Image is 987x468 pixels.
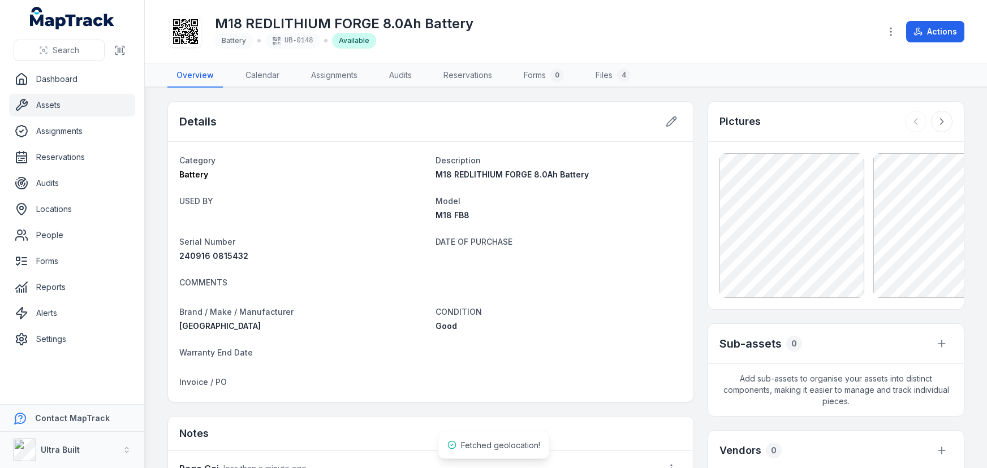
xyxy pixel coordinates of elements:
[719,336,782,352] h2: Sub-assets
[436,170,589,179] span: M18 REDLITHIUM FORGE 8.0Ah Battery
[906,21,964,42] button: Actions
[9,328,135,350] a: Settings
[179,377,227,387] span: Invoice / PO
[461,440,540,450] span: Fetched geolocation!
[179,307,294,317] span: Brand / Make / Manufacturer
[179,196,213,206] span: USED BY
[179,321,261,331] span: [GEOGRAPHIC_DATA]
[9,94,135,116] a: Assets
[550,68,564,82] div: 0
[14,40,105,61] button: Search
[179,114,217,129] h2: Details
[786,336,802,352] div: 0
[179,170,208,179] span: Battery
[30,7,115,29] a: MapTrack
[179,426,209,441] h3: Notes
[9,224,135,246] a: People
[436,155,481,165] span: Description
[380,64,421,88] a: Audits
[9,302,135,324] a: Alerts
[719,114,761,129] h3: Pictures
[302,64,367,88] a: Assignments
[236,64,288,88] a: Calendar
[9,276,135,298] a: Reports
[215,15,473,33] h1: M18 REDLITHIUM FORGE 8.0Ah Battery
[332,33,376,49] div: Available
[587,64,640,88] a: Files4
[9,250,135,272] a: Forms
[9,198,135,220] a: Locations
[436,196,460,206] span: Model
[9,68,135,90] a: Dashboard
[179,237,235,246] span: Serial Number
[708,364,964,416] span: Add sub-assets to organise your assets into distinct components, making it easier to manage and t...
[436,307,482,317] span: CONDITION
[9,120,135,142] a: Assignments
[179,251,248,261] span: 240916 0815432
[766,443,782,458] div: 0
[434,64,501,88] a: Reservations
[719,443,761,458] h3: Vendors
[9,172,135,194] a: Audits
[617,68,631,82] div: 4
[222,36,246,45] span: Battery
[179,155,215,165] span: Category
[265,33,320,49] div: UB-0148
[436,210,469,220] span: M18 FB8
[35,413,110,423] strong: Contact MapTrack
[53,45,79,56] span: Search
[179,348,253,357] span: Warranty End Date
[179,278,227,287] span: COMMENTS
[9,146,135,168] a: Reservations
[515,64,573,88] a: Forms0
[436,237,512,246] span: DATE OF PURCHASE
[436,321,457,331] span: Good
[167,64,223,88] a: Overview
[41,445,80,454] strong: Ultra Built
